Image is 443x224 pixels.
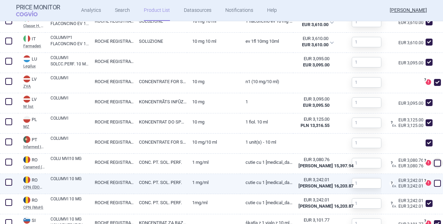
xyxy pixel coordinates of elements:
[187,113,240,130] a: 10 mg
[389,161,394,165] span: ?
[187,174,240,191] a: 1 mg/ml
[23,197,30,203] img: Romania
[298,157,329,163] div: EUR 3,080.76
[392,183,426,190] div: EUR 3,242.01
[298,163,353,168] strong: [PERSON_NAME] 15,397.94
[298,15,328,28] abbr: Ex-Factory bez DPH zo zdroja
[240,93,294,110] a: 1
[23,176,30,183] img: Romania
[18,95,45,109] a: LVLVM list
[134,194,187,211] a: CONC. PT. SOL. PERF.
[23,136,45,144] div: PT
[23,125,45,129] abbr: MZ
[293,33,338,53] div: EUR 3,610.00EUR 3,610.00
[187,93,240,110] a: 10 mg
[352,57,381,67] input: 1
[134,134,187,151] a: CONCENTRATE FOR SOLUTION FOR INFUSION
[298,197,329,203] div: EUR 3,242.01
[90,134,134,151] a: ROCHE REGISTRATION GMBH
[23,75,30,82] img: Latvia
[303,62,329,67] strong: EUR 3,095.00
[50,55,90,67] a: COLUMVI SOLCC.PERF. 10 MG 1*1 FLACON 10 ML
[240,13,294,30] a: 1 flaconcino EV 10 mg 10 ml
[23,64,45,68] abbr: Legilux
[392,123,397,127] span: Ex.
[298,183,353,189] strong: [PERSON_NAME] 16,203.87
[134,13,187,30] a: SOLUZIONE
[301,123,329,128] strong: PLN 13,316.55
[23,156,45,164] div: RO
[18,176,45,189] a: ROROCPN ([DOMAIN_NAME])
[23,55,30,62] img: Luxembourg
[392,162,426,169] div: EUR 3,080.76
[23,35,30,42] img: Italy
[389,121,394,125] span: ?
[23,55,45,63] div: LU
[298,96,329,109] abbr: MZSR metodika
[18,14,45,28] a: ITITClasse H, AIFA
[298,177,329,189] abbr: Ex-Factory bez DPH zo zdroja
[134,33,187,50] a: SOLUZIONE
[240,33,294,50] a: EV 1FL 10MG 10ML
[90,194,134,211] a: ROCHE REGISTRATION GMBH - [GEOGRAPHIC_DATA]
[23,217,30,224] img: Slovenia
[392,122,426,129] div: EUR 3,125.00
[16,11,47,16] span: COGVIO
[352,198,381,209] input: 1
[352,178,381,189] input: 1
[90,53,134,70] a: ROCHE REGISTRATION GMBH
[298,56,329,62] div: EUR 3,095.00
[23,156,30,163] img: Romania
[398,41,426,45] a: EUR 3,610.00
[187,13,240,30] a: 10 MG 10 ML
[423,159,427,163] span: ?
[352,138,381,148] input: 1
[352,77,381,88] input: 1
[398,61,426,65] a: EUR 3,095.00
[298,56,329,68] abbr: Ex-Factory bez DPH zo zdroja
[423,219,427,223] span: ?
[23,145,45,149] abbr: Infarmed Infomed
[50,115,90,128] a: COLUMVI
[90,13,134,30] a: ROCHE REGISTRATION GMBH
[50,196,90,208] a: COLUMVI 10 MG
[240,113,294,130] a: 1 fiol. 10 ml
[392,199,426,203] a: EUR 3,242.01
[298,197,329,209] abbr: Ex-Factory bez DPH zo zdroja
[18,196,45,209] a: ROROCPN (MoH)
[392,184,397,188] span: Ex.
[50,34,90,47] a: COLUMVI*1 FLACONCINO EV 10 MG 10 ML
[23,176,45,184] div: RO
[90,113,134,130] a: ROCHE REGISTRATION GMBH
[352,118,381,128] input: 1
[298,96,329,102] div: EUR 3,095.00
[240,194,294,211] a: Cutie cu 1 [MEDICAL_DATA]. de 15 ml cu 10 ml conc. pt. sol. perf. (2 ani)
[23,75,45,83] div: LV
[23,197,45,204] div: RO
[392,203,426,210] div: EUR 3,242.01
[134,174,187,191] a: CONC. PT. SOL. PERF.
[50,176,90,188] a: COLUMVI 10 MG
[90,33,134,50] a: ROCHE REGISTRATION GMBH
[240,174,294,191] a: Cutie cu 1 [MEDICAL_DATA]. de 15 ml cu 10 ml conc. pt. sol. perf. (2 ani)
[50,75,90,87] a: COLUMVI
[187,134,240,151] a: 10 mg/10 ml
[392,164,397,168] span: Ex.
[293,13,338,33] div: EUR 3,610.00EUR 3,610.00
[392,178,426,183] a: EUR 3,242.01
[298,203,353,209] strong: [PERSON_NAME] 16,203.87
[187,154,240,171] a: 1 mg/ml
[352,17,381,27] input: 1
[18,115,45,129] a: PLPLMZ
[398,101,426,105] a: EUR 3,095.00
[23,96,30,103] img: Latvia
[18,75,45,88] a: LVLVZVA
[389,181,394,185] span: ?
[187,33,240,50] a: 10 MG 10 ML
[352,37,381,47] input: 1
[240,73,294,90] a: N1 (10 mg/10 ml)
[23,136,30,143] img: Portugal
[90,93,134,110] a: ROCHE REGISTRATION GMBH, [GEOGRAPHIC_DATA]
[187,73,240,90] a: 10 mg
[134,113,187,130] a: KONCENTRAT DO SPORZĄDZANIA ROZTWORU DO INFUZJI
